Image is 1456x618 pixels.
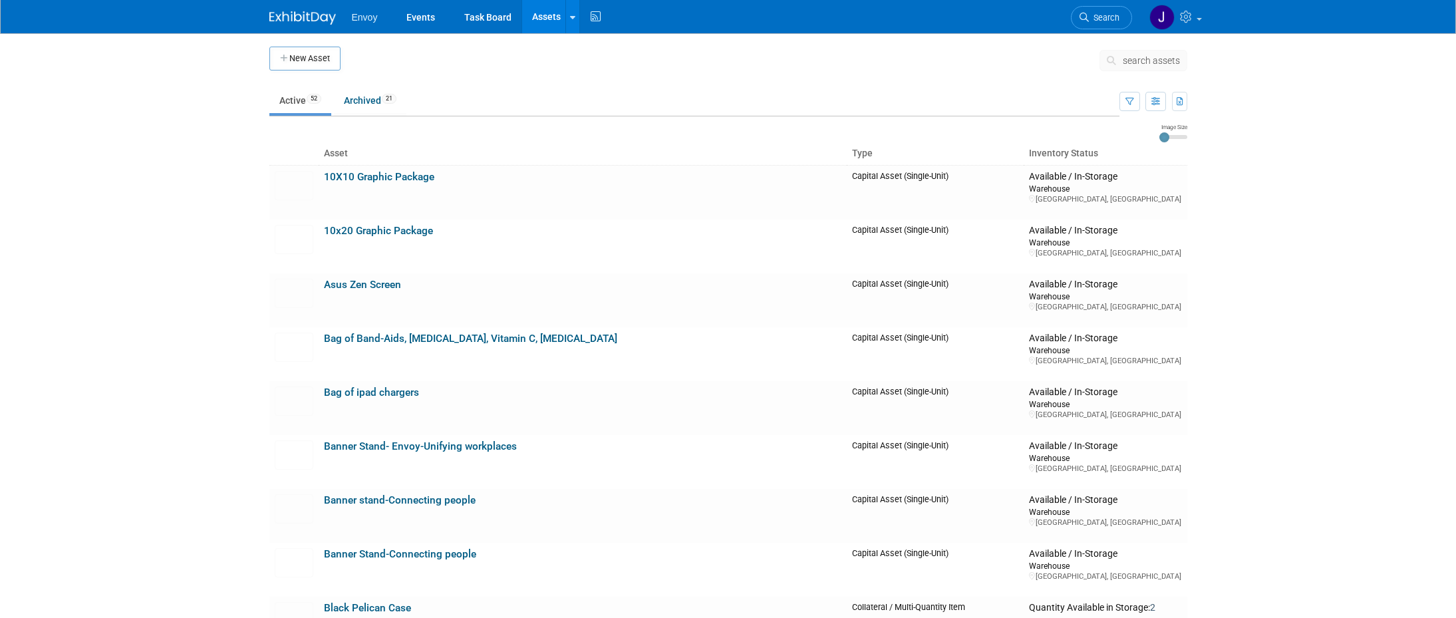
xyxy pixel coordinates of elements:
span: Envoy [352,12,378,23]
div: [GEOGRAPHIC_DATA], [GEOGRAPHIC_DATA] [1029,571,1181,581]
td: Capital Asset (Single-Unit) [847,381,1024,435]
div: Available / In-Storage [1029,548,1181,560]
div: Available / In-Storage [1029,494,1181,506]
td: Capital Asset (Single-Unit) [847,543,1024,597]
img: Joanna Zerga [1149,5,1175,30]
div: [GEOGRAPHIC_DATA], [GEOGRAPHIC_DATA] [1029,302,1181,312]
a: Black Pelican Case [324,602,411,614]
span: search assets [1123,55,1180,66]
div: Available / In-Storage [1029,225,1181,237]
a: Banner Stand- Envoy-Unifying workplaces [324,440,517,452]
div: Warehouse [1029,560,1181,571]
img: ExhibitDay [269,11,336,25]
div: Warehouse [1029,506,1181,518]
a: 10X10 Graphic Package [324,171,434,183]
button: New Asset [269,47,341,71]
td: Capital Asset (Single-Unit) [847,327,1024,381]
td: Capital Asset (Single-Unit) [847,435,1024,489]
div: [GEOGRAPHIC_DATA], [GEOGRAPHIC_DATA] [1029,464,1181,474]
div: Warehouse [1029,291,1181,302]
div: Warehouse [1029,398,1181,410]
a: Active52 [269,88,331,113]
div: [GEOGRAPHIC_DATA], [GEOGRAPHIC_DATA] [1029,194,1181,204]
div: Available / In-Storage [1029,333,1181,345]
div: [GEOGRAPHIC_DATA], [GEOGRAPHIC_DATA] [1029,356,1181,366]
div: Available / In-Storage [1029,279,1181,291]
th: Asset [319,142,847,165]
div: Quantity Available in Storage: [1029,602,1181,614]
div: Image Size [1159,123,1187,131]
div: [GEOGRAPHIC_DATA], [GEOGRAPHIC_DATA] [1029,248,1181,258]
div: [GEOGRAPHIC_DATA], [GEOGRAPHIC_DATA] [1029,518,1181,528]
a: Banner stand-Connecting people [324,494,476,506]
a: 10x20 Graphic Package [324,225,433,237]
a: Bag of Band-Aids, [MEDICAL_DATA], Vitamin C, [MEDICAL_DATA] [324,333,617,345]
a: Archived21 [334,88,406,113]
div: Warehouse [1029,237,1181,248]
div: Warehouse [1029,345,1181,356]
td: Capital Asset (Single-Unit) [847,165,1024,220]
div: Available / In-Storage [1029,386,1181,398]
td: Capital Asset (Single-Unit) [847,489,1024,543]
div: Warehouse [1029,183,1181,194]
span: 2 [1150,602,1155,613]
a: Asus Zen Screen [324,279,401,291]
div: [GEOGRAPHIC_DATA], [GEOGRAPHIC_DATA] [1029,410,1181,420]
div: Warehouse [1029,452,1181,464]
span: 52 [307,94,321,104]
span: Search [1089,13,1119,23]
div: Available / In-Storage [1029,171,1181,183]
div: Available / In-Storage [1029,440,1181,452]
button: search assets [1099,50,1187,71]
a: Search [1071,6,1132,29]
th: Type [847,142,1024,165]
td: Capital Asset (Single-Unit) [847,273,1024,327]
span: 21 [382,94,396,104]
td: Capital Asset (Single-Unit) [847,220,1024,273]
a: Banner Stand-Connecting people [324,548,476,560]
a: Bag of ipad chargers [324,386,419,398]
